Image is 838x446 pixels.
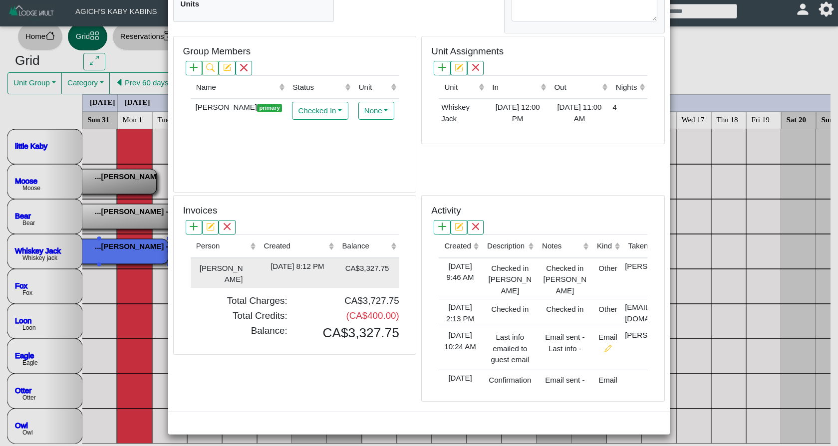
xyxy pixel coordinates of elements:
div: Status [293,82,343,93]
div: [PERSON_NAME] [193,261,243,285]
button: pencil square [219,61,235,75]
svg: plus [190,63,198,71]
div: Unit [444,82,476,93]
div: Email [594,330,620,354]
h5: (CA$400.00) [302,310,399,322]
div: Person [196,240,248,252]
div: Out [554,82,599,93]
svg: search [206,63,214,71]
td: [EMAIL_ADDRESS][DOMAIN_NAME] [622,299,694,327]
svg: x [240,63,248,71]
span: primary [257,104,282,112]
div: Name [196,82,277,93]
div: [DATE] 11:00 AM [551,102,607,124]
div: Created [264,240,326,252]
div: In [492,82,538,93]
div: [DATE] 12:00 PM [489,102,546,124]
button: plus [434,61,450,75]
h5: Activity [431,205,461,217]
button: pencil square [451,220,467,234]
div: Nights [616,82,637,93]
svg: x [223,223,231,230]
svg: pencil square [455,223,463,230]
div: Email sent - Last info - [539,330,589,354]
td: [PERSON_NAME] [622,258,694,299]
div: Created [444,240,471,252]
button: pencil square [202,220,219,234]
button: x [219,220,235,234]
svg: plus [190,223,198,230]
button: x [236,61,252,75]
h5: Total Charges: [191,295,287,307]
div: Description [487,240,526,252]
div: Confirmation Letter - Reservation emailed to guest [484,373,534,410]
div: Email sent - Confirmation Letter - Reservation - Letter sent to guests when they have booked and ... [539,373,589,410]
button: plus [186,61,202,75]
div: Balance [342,240,389,252]
h5: Group Members [183,46,251,57]
div: [PERSON_NAME] [193,102,285,113]
h5: Total Credits: [191,310,287,322]
div: Checked in [484,302,534,315]
h5: CA$3,727.75 [302,295,399,307]
svg: x [472,223,480,230]
td: 4 [610,99,648,127]
div: [DATE] 2:13 PM [441,302,479,324]
div: Kind [597,240,612,252]
div: Email [594,373,620,397]
td: Whiskey Jack [439,99,487,127]
div: [DATE] 10:24 AM [441,330,479,352]
td: [PERSON_NAME] [622,327,694,370]
div: Checked in [539,302,589,315]
div: Unit [359,82,389,93]
button: pencil square [451,61,467,75]
div: [DATE] 8:12 PM [261,261,334,272]
div: CA$3,327.75 [339,261,389,274]
button: plus [434,220,450,234]
svg: pencil square [223,63,231,71]
button: plus [186,220,202,234]
div: Notes [542,240,581,252]
svg: pencil square [455,63,463,71]
button: search [202,61,219,75]
div: Other [594,302,620,315]
h3: CA$3,327.75 [302,325,399,341]
svg: plus [438,63,446,71]
button: x [467,220,484,234]
button: Checked In [292,102,348,120]
div: Last info emailed to guest email [EMAIL_ADDRESS][DOMAIN_NAME] [484,330,534,367]
div: Checked in [PERSON_NAME] [484,261,534,297]
div: [DATE] 10:07 AM [441,373,479,395]
div: Checked in [PERSON_NAME] [539,261,589,297]
h5: Unit Assignments [431,46,504,57]
h5: Invoices [183,205,218,217]
button: x [467,61,484,75]
div: Other [594,261,620,274]
svg: pencil square [206,223,214,230]
button: None [358,102,394,120]
div: [DATE] 9:46 AM [441,261,479,283]
svg: plus [438,223,446,230]
div: Taken By [628,240,684,252]
svg: x [472,63,480,71]
svg: pencil [604,345,612,352]
h5: Balance: [191,325,287,337]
